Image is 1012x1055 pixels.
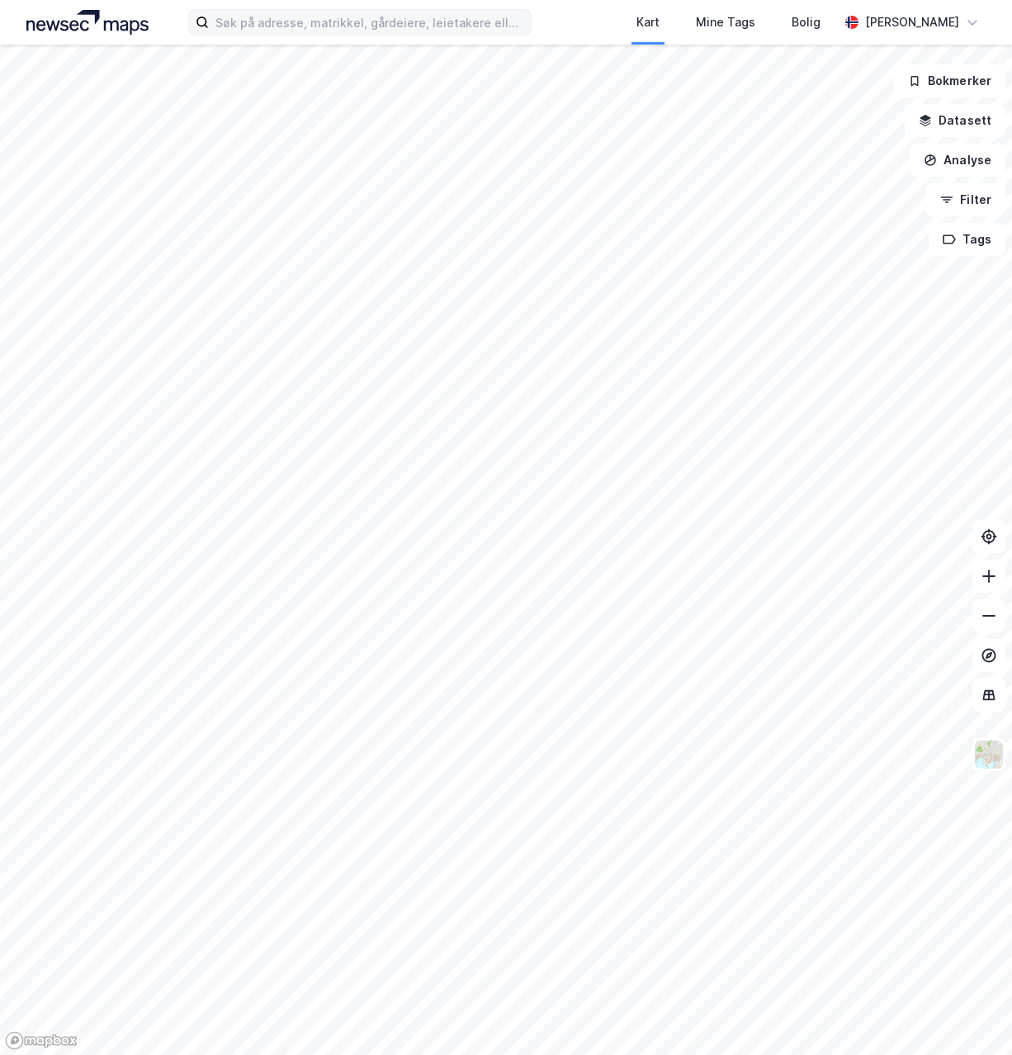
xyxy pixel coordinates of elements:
[26,10,149,35] img: logo.a4113a55bc3d86da70a041830d287a7e.svg
[865,12,959,32] div: [PERSON_NAME]
[209,10,531,35] input: Søk på adresse, matrikkel, gårdeiere, leietakere eller personer
[929,976,1012,1055] iframe: Chat Widget
[696,12,755,32] div: Mine Tags
[792,12,820,32] div: Bolig
[636,12,660,32] div: Kart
